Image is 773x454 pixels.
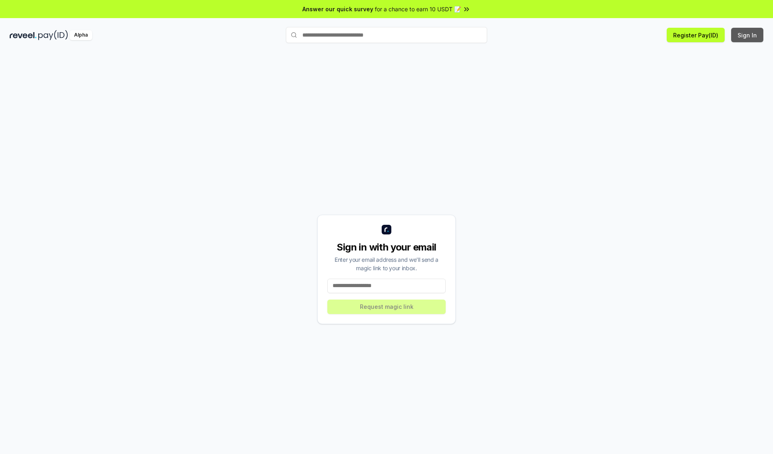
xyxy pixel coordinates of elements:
[375,5,461,13] span: for a chance to earn 10 USDT 📝
[667,28,725,42] button: Register Pay(ID)
[382,225,391,234] img: logo_small
[38,30,68,40] img: pay_id
[327,241,446,254] div: Sign in with your email
[70,30,92,40] div: Alpha
[731,28,763,42] button: Sign In
[10,30,37,40] img: reveel_dark
[302,5,373,13] span: Answer our quick survey
[327,255,446,272] div: Enter your email address and we’ll send a magic link to your inbox.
